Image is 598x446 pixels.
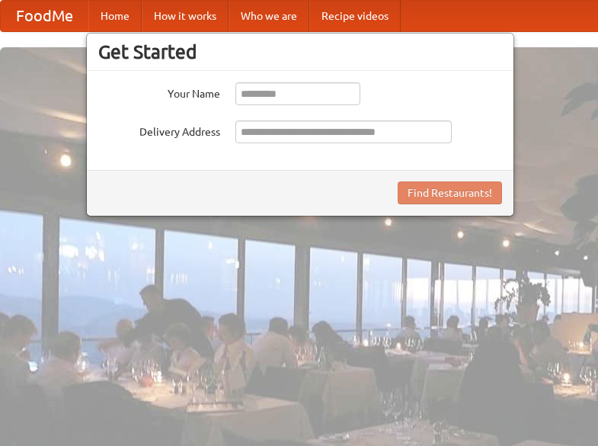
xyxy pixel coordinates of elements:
[229,1,309,31] a: Who we are
[98,120,220,140] label: Delivery Address
[1,1,88,31] a: FoodMe
[142,1,229,31] a: How it works
[398,181,502,204] button: Find Restaurants!
[309,1,401,31] a: Recipe videos
[98,40,502,63] h3: Get Started
[98,82,220,101] label: Your Name
[88,1,142,31] a: Home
